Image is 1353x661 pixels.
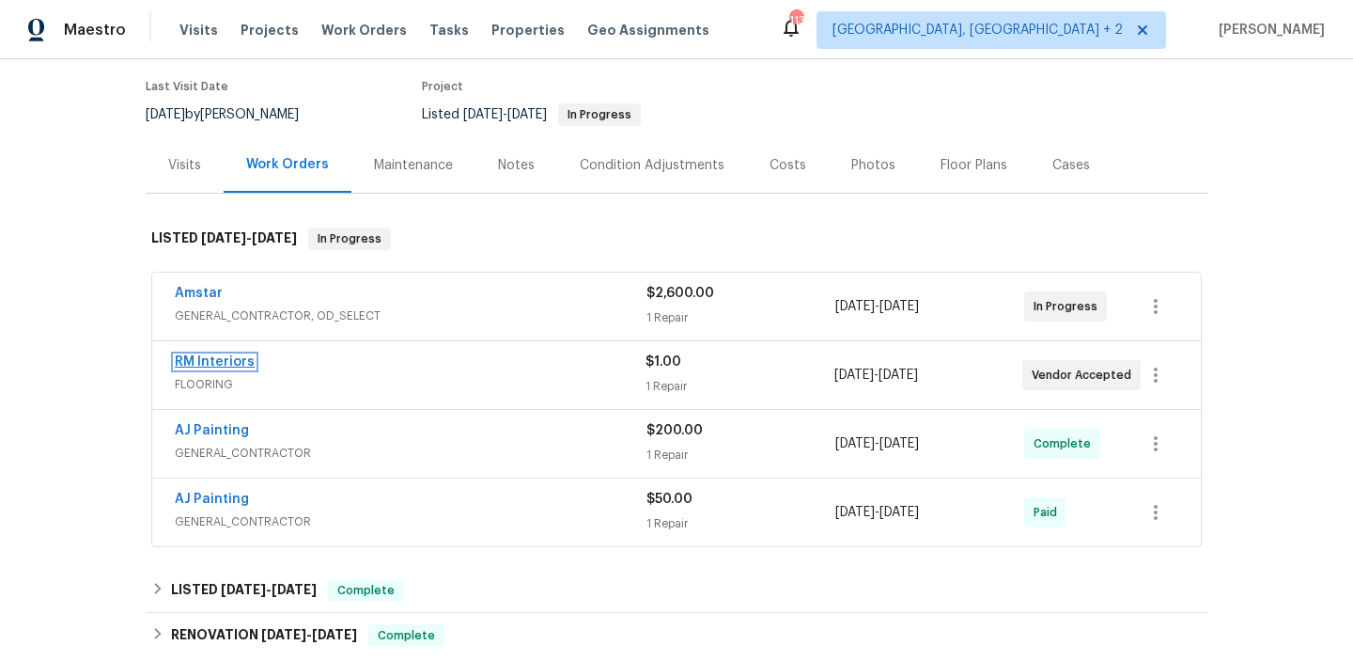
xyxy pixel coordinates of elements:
span: Complete [1034,434,1098,453]
div: Costs [770,156,806,175]
div: Floor Plans [941,156,1007,175]
span: Geo Assignments [587,21,709,39]
div: by [PERSON_NAME] [146,103,321,126]
span: Projects [241,21,299,39]
span: GENERAL_CONTRACTOR [175,512,646,531]
span: Work Orders [321,21,407,39]
span: [DATE] [879,369,918,382]
span: - [834,366,918,385]
div: Maintenance [374,156,453,175]
div: 113 [789,11,802,30]
span: [DATE] [835,506,875,519]
span: Listed [422,108,641,121]
div: 1 Repair [646,446,835,464]
span: Complete [370,626,443,645]
span: Project [422,81,463,92]
span: In Progress [560,109,639,120]
span: [DATE] [201,231,246,244]
span: $2,600.00 [646,287,714,300]
div: Condition Adjustments [580,156,724,175]
div: LISTED [DATE]-[DATE]Complete [146,568,1207,613]
span: Tasks [429,24,469,37]
span: $200.00 [646,424,703,437]
span: In Progress [310,229,389,248]
div: RENOVATION [DATE]-[DATE]Complete [146,613,1207,658]
div: LISTED [DATE]-[DATE]In Progress [146,209,1207,269]
span: [DATE] [879,506,919,519]
a: Amstar [175,287,223,300]
span: GENERAL_CONTRACTOR, OD_SELECT [175,307,646,325]
span: [DATE] [835,300,875,313]
span: [DATE] [834,369,874,382]
div: Cases [1052,156,1090,175]
span: Visits [179,21,218,39]
span: Maestro [64,21,126,39]
span: $50.00 [646,493,692,506]
div: 1 Repair [646,308,835,327]
div: Notes [498,156,535,175]
span: GENERAL_CONTRACTOR [175,444,646,463]
span: - [201,231,297,244]
div: 1 Repair [645,377,833,396]
span: Last Visit Date [146,81,228,92]
span: - [463,108,547,121]
span: [DATE] [879,300,919,313]
span: [DATE] [835,437,875,450]
a: AJ Painting [175,424,249,437]
h6: LISTED [151,228,297,250]
a: AJ Painting [175,493,249,506]
span: [PERSON_NAME] [1211,21,1325,39]
span: Vendor Accepted [1032,366,1139,385]
div: Work Orders [246,155,329,174]
span: Paid [1034,503,1065,522]
span: [DATE] [261,628,306,641]
span: [DATE] [879,437,919,450]
span: - [835,297,919,316]
div: Photos [851,156,895,175]
h6: LISTED [171,579,317,602]
span: [GEOGRAPHIC_DATA], [GEOGRAPHIC_DATA] + 2 [832,21,1123,39]
span: [DATE] [312,628,357,641]
a: RM Interiors [175,355,255,369]
span: [DATE] [272,583,317,596]
span: In Progress [1034,297,1105,316]
span: - [835,503,919,522]
div: Visits [168,156,201,175]
div: 1 Repair [646,514,835,533]
span: [DATE] [146,108,185,121]
span: - [261,628,357,641]
span: [DATE] [463,108,503,121]
span: - [835,434,919,453]
span: $1.00 [645,355,681,369]
span: FLOORING [175,375,645,394]
span: [DATE] [252,231,297,244]
span: - [221,583,317,596]
span: [DATE] [507,108,547,121]
span: Complete [330,581,402,600]
h6: RENOVATION [171,624,357,647]
span: [DATE] [221,583,266,596]
span: Properties [491,21,565,39]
